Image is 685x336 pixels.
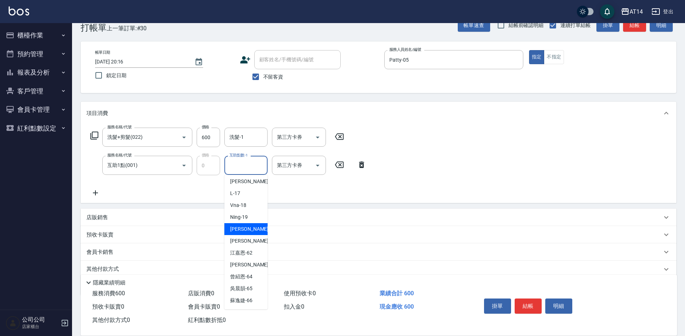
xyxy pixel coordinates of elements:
[178,160,190,171] button: Open
[22,316,59,323] h5: 公司公司
[81,209,676,226] div: 店販銷售
[188,303,220,310] span: 會員卡販賣 0
[312,132,323,143] button: Open
[509,22,544,29] span: 結帳前確認明細
[618,4,646,19] button: AT14
[86,110,108,117] p: 項目消費
[230,273,252,280] span: 曾紹恩 -64
[95,50,110,55] label: 帳單日期
[92,317,130,323] span: 其他付款方式 0
[190,53,207,71] button: Choose date, selected date is 2025-08-16
[312,160,323,171] button: Open
[284,290,316,297] span: 使用預收卡 0
[81,102,676,125] div: 項目消費
[3,26,69,45] button: 櫃檯作業
[92,290,125,297] span: 服務消費 600
[81,23,107,33] h3: 打帳單
[92,303,124,310] span: 預收卡販賣 0
[107,124,131,130] label: 服務名稱/代號
[230,249,252,257] span: 江嘉恩 -62
[86,248,113,256] p: 會員卡銷售
[545,299,572,314] button: 明細
[106,72,126,79] span: 鎖定日期
[81,226,676,243] div: 預收卡販賣
[81,243,676,261] div: 會員卡銷售
[458,19,490,32] button: 帳單速查
[529,50,545,64] button: 指定
[3,100,69,119] button: 會員卡管理
[650,19,673,32] button: 明細
[86,214,108,221] p: 店販銷售
[600,4,614,19] button: save
[3,82,69,101] button: 客戶管理
[284,303,304,310] span: 扣入金 0
[230,237,276,245] span: [PERSON_NAME] -55
[515,299,542,314] button: 結帳
[544,50,564,64] button: 不指定
[560,22,591,29] span: 連續打單結帳
[263,73,283,81] span: 不留客資
[229,152,248,158] label: 互助點數-1
[484,299,511,314] button: 掛單
[380,290,414,297] span: 業績合計 600
[230,202,246,209] span: Vna -18
[3,119,69,138] button: 紅利點數設定
[95,56,187,68] input: YYYY/MM/DD hh:mm
[188,290,214,297] span: 店販消費 0
[202,152,209,158] label: 價格
[230,213,248,221] span: Ning -19
[93,279,125,287] p: 隱藏業績明細
[3,63,69,82] button: 報表及分析
[86,265,122,273] p: 其他付款方式
[230,285,252,292] span: 吳晨韻 -65
[188,317,226,323] span: 紅利點數折抵 0
[86,231,113,239] p: 預收卡販賣
[107,24,147,33] span: 上一筆訂單:#30
[81,261,676,278] div: 其他付款方式
[22,323,59,330] p: 店家櫃台
[202,124,209,130] label: 價格
[630,7,643,16] div: AT14
[596,19,619,32] button: 掛單
[230,261,276,269] span: [PERSON_NAME] -63
[9,6,29,16] img: Logo
[178,132,190,143] button: Open
[230,225,276,233] span: [PERSON_NAME] -20
[389,47,421,52] label: 服務人員姓名/編號
[6,316,20,330] img: Person
[380,303,414,310] span: 現金應收 600
[230,190,240,197] span: L -17
[623,19,646,32] button: 結帳
[230,297,252,304] span: 蘇逸婕 -66
[107,152,131,158] label: 服務名稱/代號
[649,5,676,18] button: 登出
[230,178,276,185] span: [PERSON_NAME] -16
[3,45,69,63] button: 預約管理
